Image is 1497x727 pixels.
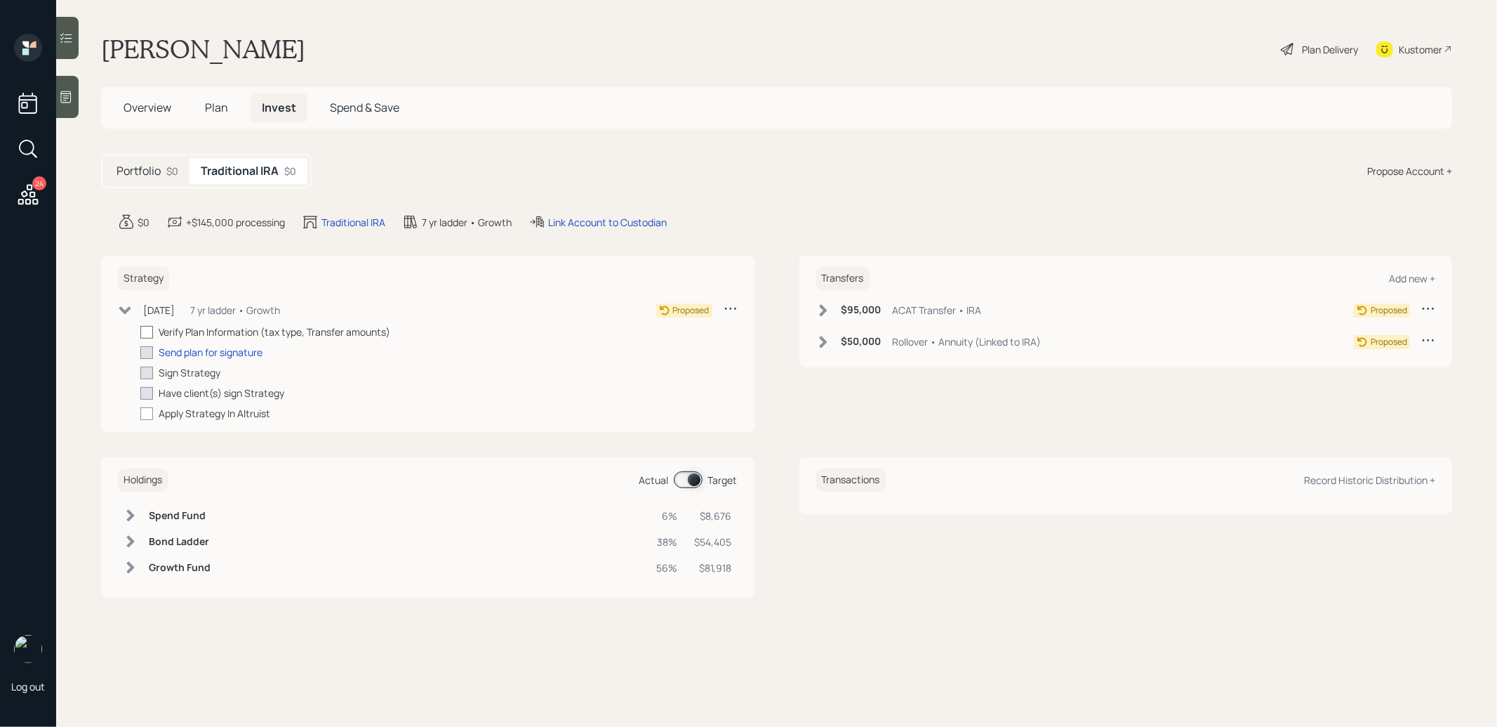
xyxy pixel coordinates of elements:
[657,509,678,523] div: 6%
[118,469,168,492] h6: Holdings
[695,561,732,575] div: $81,918
[284,164,296,178] div: $0
[1371,304,1407,317] div: Proposed
[159,406,270,421] div: Apply Strategy In Altruist
[205,100,228,115] span: Plan
[149,536,211,548] h6: Bond Ladder
[841,336,881,348] h6: $50,000
[101,34,305,65] h1: [PERSON_NAME]
[1371,336,1407,348] div: Proposed
[330,100,399,115] span: Spend & Save
[1302,42,1358,57] div: Plan Delivery
[321,215,385,230] div: Traditional IRA
[262,100,296,115] span: Invest
[695,535,732,549] div: $54,405
[893,334,1042,349] div: Rollover • Annuity (Linked to IRA)
[159,345,262,360] div: Send plan for signature
[117,164,161,178] h5: Portfolio
[138,215,149,230] div: $0
[1304,473,1435,487] div: Record Historic Distribution +
[422,215,512,230] div: 7 yr ladder • Growth
[159,325,390,339] div: Verify Plan Information (tax type, Transfer amounts)
[657,561,678,575] div: 56%
[639,473,669,487] div: Actual
[149,510,211,522] h6: Spend Fund
[118,267,169,290] h6: Strategy
[1399,42,1442,57] div: Kustomer
[708,473,738,487] div: Target
[190,303,280,317] div: 7 yr ladder • Growth
[159,386,284,400] div: Have client(s) sign Strategy
[149,562,211,574] h6: Growth Fund
[548,215,667,230] div: Link Account to Custodian
[124,100,171,115] span: Overview
[841,304,881,316] h6: $95,000
[32,176,46,190] div: 24
[695,509,732,523] div: $8,676
[893,303,982,317] div: ACAT Transfer • IRA
[657,535,678,549] div: 38%
[201,164,279,178] h5: Traditional IRA
[11,680,45,693] div: Log out
[816,469,886,492] h6: Transactions
[1367,164,1452,178] div: Propose Account +
[673,304,710,317] div: Proposed
[166,164,178,178] div: $0
[1389,272,1435,285] div: Add new +
[14,635,42,663] img: treva-nostdahl-headshot.png
[186,215,285,230] div: +$145,000 processing
[816,267,870,290] h6: Transfers
[159,365,220,380] div: Sign Strategy
[143,303,175,317] div: [DATE]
